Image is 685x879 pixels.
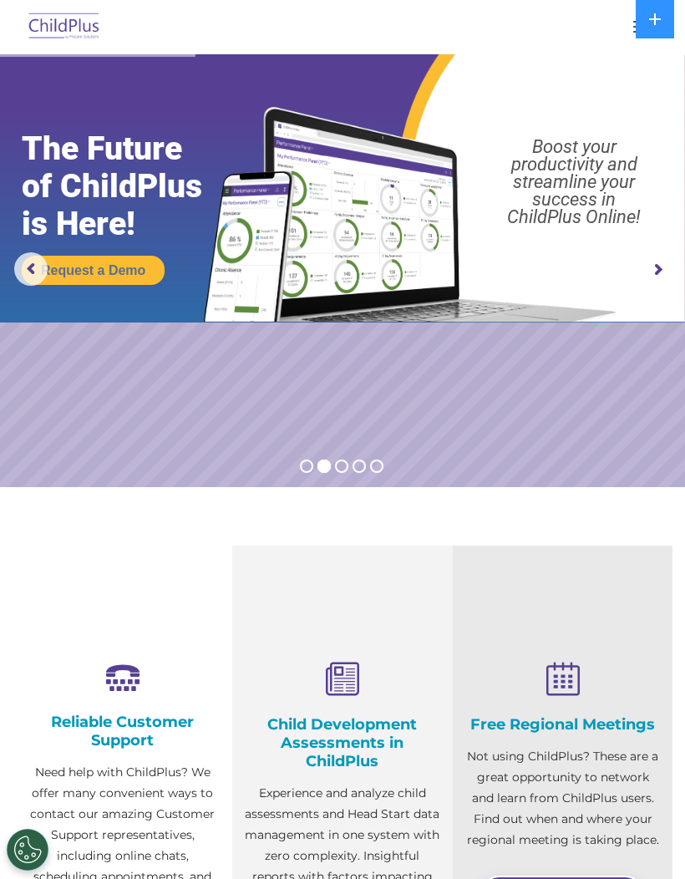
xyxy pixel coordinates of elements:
[25,713,220,749] h4: Reliable Customer Support
[7,829,48,871] button: Cookies Settings
[25,8,104,47] img: ChildPlus by Procare Solutions
[22,130,241,243] rs-layer: The Future of ChildPlus is Here!
[465,715,660,734] h4: Free Regional Meetings
[22,256,165,285] a: Request a Demo
[465,746,660,851] p: Not using ChildPlus? These are a great opportunity to network and learn from ChildPlus users. Fin...
[245,715,439,770] h4: Child Development Assessments in ChildPlus
[473,138,676,226] rs-layer: Boost your productivity and streamline your success in ChildPlus Online!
